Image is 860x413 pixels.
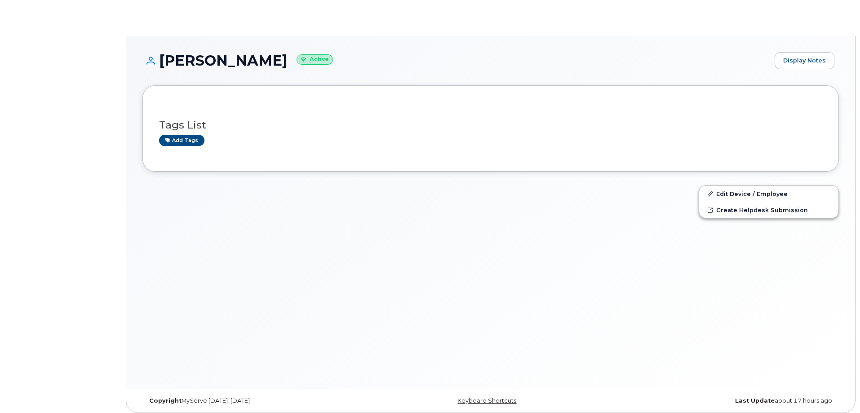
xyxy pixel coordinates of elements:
a: Add tags [159,135,204,146]
a: Keyboard Shortcuts [457,397,516,404]
a: Edit Device / Employee [699,186,838,202]
div: MyServe [DATE]–[DATE] [142,397,375,404]
a: Display Notes [775,52,834,69]
a: Create Helpdesk Submission [699,202,838,218]
div: about 17 hours ago [607,397,839,404]
h1: [PERSON_NAME] [142,53,770,68]
h3: Tags List [159,120,822,131]
small: Active [297,54,333,65]
strong: Copyright [149,397,182,404]
strong: Last Update [735,397,775,404]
